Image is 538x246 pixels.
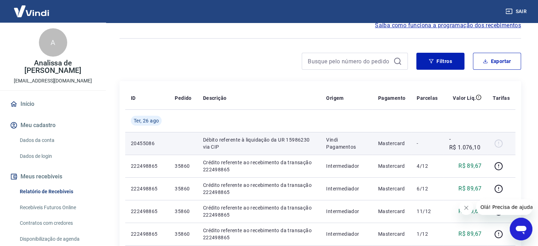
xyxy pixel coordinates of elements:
p: R$ 89,67 [458,207,481,216]
p: -R$ 1.076,10 [449,135,481,152]
p: ID [131,95,136,102]
p: Valor Líq. [453,95,476,102]
iframe: Fechar mensagem [459,201,473,215]
p: [EMAIL_ADDRESS][DOMAIN_NAME] [14,77,92,85]
p: 35860 [175,208,191,215]
button: Filtros [416,53,464,70]
p: Parcelas [417,95,438,102]
p: Pagamento [378,95,406,102]
p: R$ 89,67 [458,184,481,193]
a: Recebíveis Futuros Online [17,200,97,215]
a: Início [8,96,97,112]
a: Contratos com credores [17,216,97,230]
p: Mastercard [378,208,406,215]
p: Intermediador [326,230,366,238]
p: - [417,140,438,147]
p: 35860 [175,185,191,192]
p: 222498865 [131,230,163,238]
p: R$ 89,67 [458,230,481,238]
p: 1/12 [417,230,438,238]
p: Tarifas [493,95,510,102]
p: Crédito referente ao recebimento da transação 222498865 [203,159,315,173]
p: Crédito referente ao recebimento da transação 222498865 [203,204,315,218]
iframe: Mensagem da empresa [476,199,532,215]
p: 222498865 [131,208,163,215]
p: 11/12 [417,208,438,215]
a: Relatório de Recebíveis [17,184,97,199]
p: Mastercard [378,230,406,238]
p: Intermediador [326,185,366,192]
img: Vindi [8,0,54,22]
p: Crédito referente ao recebimento da transação 222498865 [203,227,315,241]
p: Intermediador [326,162,366,170]
p: 222498865 [131,162,163,170]
p: R$ 89,67 [458,162,481,170]
span: Ter, 26 ago [134,117,159,124]
p: Mastercard [378,185,406,192]
p: Vindi Pagamentos [326,136,366,150]
a: Saiba como funciona a programação dos recebimentos [375,21,521,30]
p: Origem [326,95,343,102]
p: Crédito referente ao recebimento da transação 222498865 [203,182,315,196]
button: Meu cadastro [8,118,97,133]
p: 35860 [175,230,191,238]
input: Busque pelo número do pedido [308,56,391,67]
p: 222498865 [131,185,163,192]
p: Descrição [203,95,227,102]
p: Mastercard [378,162,406,170]
button: Sair [504,5,530,18]
p: 6/12 [417,185,438,192]
span: Olá! Precisa de ajuda? [4,5,59,11]
a: Dados da conta [17,133,97,148]
p: Mastercard [378,140,406,147]
p: 35860 [175,162,191,170]
p: 4/12 [417,162,438,170]
p: 20455086 [131,140,163,147]
a: Dados de login [17,149,97,164]
button: Exportar [473,53,521,70]
iframe: Botão para abrir a janela de mensagens [510,218,532,240]
p: Intermediador [326,208,366,215]
p: Analissa de [PERSON_NAME] [6,59,100,74]
p: Pedido [175,95,191,102]
button: Meus recebíveis [8,169,97,184]
p: Débito referente à liquidação da UR 15986230 via CIP [203,136,315,150]
div: A [39,28,67,57]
